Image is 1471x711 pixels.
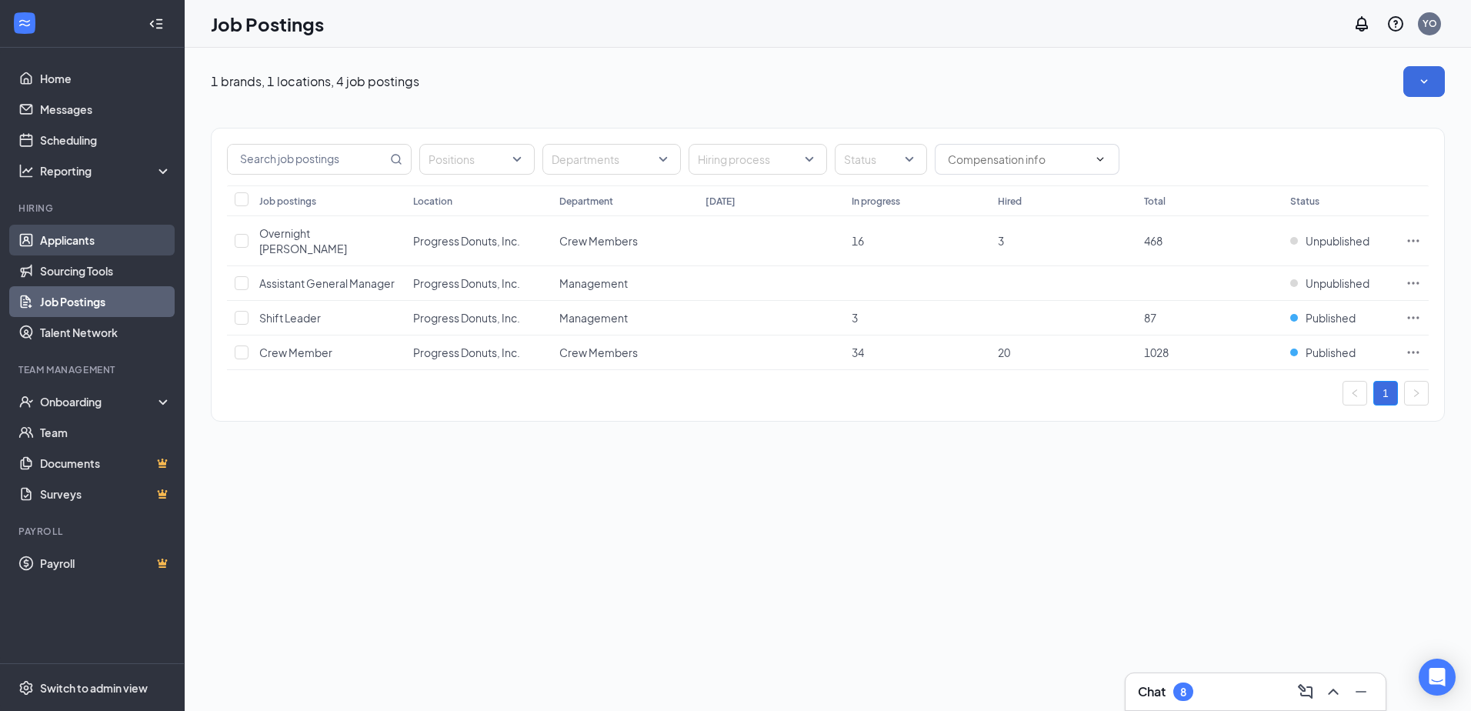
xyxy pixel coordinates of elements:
td: Progress Donuts, Inc. [405,301,552,335]
div: Open Intercom Messenger [1419,659,1456,696]
svg: Analysis [18,163,34,179]
span: Progress Donuts, Inc. [413,234,520,248]
svg: Settings [18,680,34,696]
div: Reporting [40,163,172,179]
svg: Collapse [148,16,164,32]
input: Search job postings [228,145,387,174]
svg: Ellipses [1406,345,1421,360]
input: Compensation info [948,151,1088,168]
span: Progress Donuts, Inc. [413,276,520,290]
a: Job Postings [40,286,172,317]
div: Switch to admin view [40,680,148,696]
li: Next Page [1404,381,1429,406]
div: YO [1423,17,1437,30]
span: left [1350,389,1359,398]
p: 1 brands, 1 locations, 4 job postings [211,73,419,90]
span: Overnight [PERSON_NAME] [259,226,347,255]
svg: QuestionInfo [1386,15,1405,33]
div: Payroll [18,525,168,538]
th: Hired [990,185,1136,216]
div: Job postings [259,195,316,208]
a: PayrollCrown [40,548,172,579]
h1: Job Postings [211,11,324,37]
span: 87 [1144,311,1156,325]
span: Published [1306,310,1356,325]
span: Assistant General Manager [259,276,395,290]
svg: Notifications [1353,15,1371,33]
button: Minimize [1349,679,1373,704]
div: Department [559,195,613,208]
th: [DATE] [698,185,844,216]
td: Progress Donuts, Inc. [405,216,552,266]
li: 1 [1373,381,1398,406]
span: 468 [1144,234,1162,248]
th: Status [1283,185,1398,216]
span: 16 [852,234,864,248]
td: Crew Members [552,335,698,370]
li: Previous Page [1343,381,1367,406]
a: Messages [40,94,172,125]
th: In progress [844,185,990,216]
td: Management [552,266,698,301]
button: ChevronUp [1321,679,1346,704]
a: Sourcing Tools [40,255,172,286]
td: Progress Donuts, Inc. [405,335,552,370]
svg: Ellipses [1406,233,1421,249]
button: left [1343,381,1367,406]
span: Crew Members [559,234,638,248]
a: Scheduling [40,125,172,155]
svg: MagnifyingGlass [390,153,402,165]
span: Unpublished [1306,275,1369,291]
button: ComposeMessage [1293,679,1318,704]
span: Progress Donuts, Inc. [413,311,520,325]
svg: Minimize [1352,683,1370,701]
svg: ChevronDown [1094,153,1106,165]
svg: WorkstreamLogo [17,15,32,31]
a: 1 [1374,382,1397,405]
h3: Chat [1138,683,1166,700]
td: Crew Members [552,216,698,266]
span: Crew Member [259,345,332,359]
span: Progress Donuts, Inc. [413,345,520,359]
button: right [1404,381,1429,406]
span: right [1412,389,1421,398]
div: Location [413,195,452,208]
span: Management [559,276,628,290]
span: 1028 [1144,345,1169,359]
a: SurveysCrown [40,479,172,509]
td: Management [552,301,698,335]
span: Crew Members [559,345,638,359]
td: Progress Donuts, Inc. [405,266,552,301]
span: 3 [852,311,858,325]
div: 8 [1180,686,1186,699]
span: Management [559,311,628,325]
span: 3 [998,234,1004,248]
span: Shift Leader [259,311,321,325]
div: Hiring [18,202,168,215]
button: SmallChevronDown [1403,66,1445,97]
svg: SmallChevronDown [1416,74,1432,89]
svg: Ellipses [1406,275,1421,291]
div: Team Management [18,363,168,376]
svg: ComposeMessage [1296,683,1315,701]
span: 34 [852,345,864,359]
div: Onboarding [40,394,158,409]
span: Unpublished [1306,233,1369,249]
svg: UserCheck [18,394,34,409]
span: 20 [998,345,1010,359]
svg: Ellipses [1406,310,1421,325]
th: Total [1136,185,1283,216]
a: Applicants [40,225,172,255]
svg: ChevronUp [1324,683,1343,701]
a: Talent Network [40,317,172,348]
a: DocumentsCrown [40,448,172,479]
a: Home [40,63,172,94]
span: Published [1306,345,1356,360]
a: Team [40,417,172,448]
